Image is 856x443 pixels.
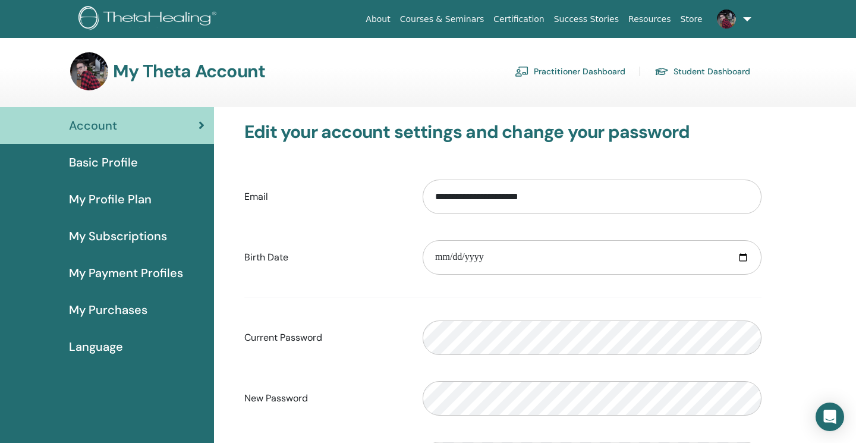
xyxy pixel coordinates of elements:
[235,186,414,208] label: Email
[70,52,108,90] img: default.jpg
[549,8,624,30] a: Success Stories
[69,301,147,319] span: My Purchases
[361,8,395,30] a: About
[69,190,152,208] span: My Profile Plan
[816,403,844,431] div: Open Intercom Messenger
[654,67,669,77] img: graduation-cap.svg
[69,264,183,282] span: My Payment Profiles
[489,8,549,30] a: Certification
[717,10,736,29] img: default.jpg
[113,61,265,82] h3: My Theta Account
[624,8,676,30] a: Resources
[515,66,529,77] img: chalkboard-teacher.svg
[395,8,489,30] a: Courses & Seminars
[69,227,167,245] span: My Subscriptions
[235,246,414,269] label: Birth Date
[235,387,414,410] label: New Password
[676,8,707,30] a: Store
[69,338,123,356] span: Language
[69,117,117,134] span: Account
[235,326,414,349] label: Current Password
[69,153,138,171] span: Basic Profile
[78,6,221,33] img: logo.png
[654,62,750,81] a: Student Dashboard
[244,121,761,143] h3: Edit your account settings and change your password
[515,62,625,81] a: Practitioner Dashboard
